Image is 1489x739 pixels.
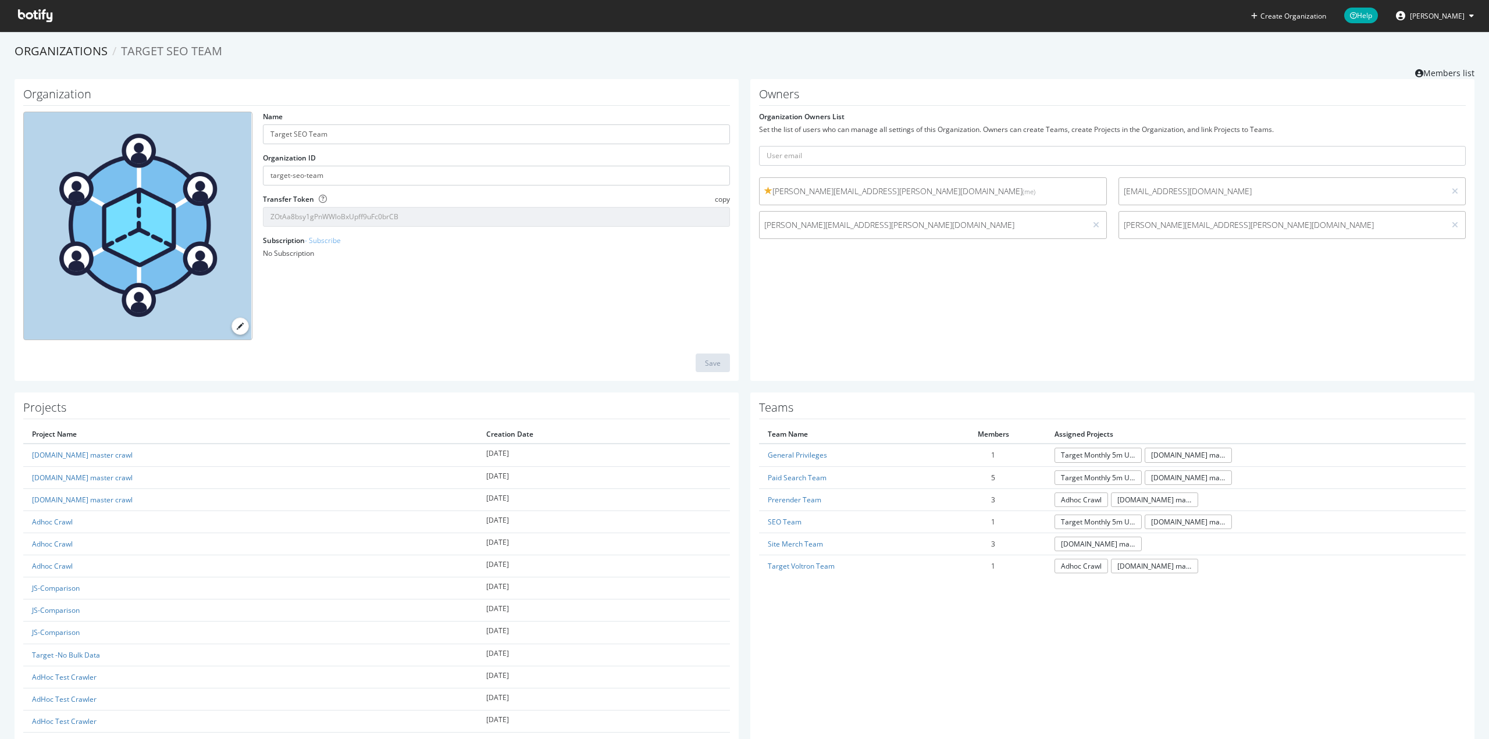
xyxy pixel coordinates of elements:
a: Paid Search Team [768,473,827,483]
a: Target Monthly 5m URL JS Crawl [1055,448,1142,462]
td: [DATE] [478,444,730,466]
a: JS-Comparison [32,583,80,593]
a: AdHoc Test Crawler [32,672,97,682]
td: [DATE] [478,510,730,533]
a: Adhoc Crawl [32,561,73,571]
h1: Organization [23,88,730,106]
span: [PERSON_NAME][EMAIL_ADDRESS][PERSON_NAME][DOMAIN_NAME] [764,219,1081,231]
a: - Subscribe [305,235,341,245]
a: [DOMAIN_NAME] master crawl [1145,515,1232,529]
th: Creation Date [478,425,730,444]
a: [DOMAIN_NAME] master crawl [1111,559,1198,573]
td: [DATE] [478,622,730,644]
span: [PERSON_NAME][EMAIL_ADDRESS][PERSON_NAME][DOMAIN_NAME] [764,185,1102,197]
span: Eric Cason [1410,11,1465,21]
td: [DATE] [478,688,730,710]
span: [PERSON_NAME][EMAIL_ADDRESS][PERSON_NAME][DOMAIN_NAME] [1124,219,1441,231]
span: Help [1344,8,1378,23]
a: Organizations [15,43,108,59]
h1: Owners [759,88,1466,106]
th: Members [941,425,1046,444]
a: Adhoc Crawl [32,517,73,527]
a: JS-Comparison [32,605,80,615]
ol: breadcrumbs [15,43,1474,60]
a: Site Merch Team [768,539,823,549]
input: Organization ID [263,166,730,185]
td: [DATE] [478,666,730,688]
input: name [263,124,730,144]
a: Target Voltron Team [768,561,835,571]
h1: Projects [23,401,730,419]
a: Adhoc Crawl [1055,492,1108,507]
a: AdHoc Test Crawler [32,716,97,726]
label: Organization Owners List [759,112,845,122]
label: Transfer Token [263,194,314,204]
small: (me) [1023,187,1035,196]
div: No Subscription [263,248,730,258]
a: Adhoc Crawl [32,539,73,549]
td: 1 [941,444,1046,466]
th: Assigned Projects [1046,425,1466,444]
button: Create Organization [1251,10,1327,22]
td: 3 [941,533,1046,555]
td: [DATE] [478,466,730,488]
label: Name [263,112,283,122]
input: User email [759,146,1466,166]
td: 1 [941,510,1046,533]
span: [EMAIL_ADDRESS][DOMAIN_NAME] [1124,185,1441,197]
a: Prerender Team [768,495,821,505]
a: [DOMAIN_NAME] master crawl [1111,492,1198,507]
button: Save [696,354,730,372]
a: [DOMAIN_NAME] master crawl [32,450,133,460]
a: [DOMAIN_NAME] master crawl [32,473,133,483]
a: [DOMAIN_NAME] master crawl [32,495,133,505]
a: SEO Team [768,517,802,527]
a: Adhoc Crawl [1055,559,1108,573]
a: General Privileges [768,450,827,460]
td: [DATE] [478,644,730,666]
th: Project Name [23,425,478,444]
td: 5 [941,466,1046,488]
td: [DATE] [478,488,730,510]
a: Target -No Bulk Data [32,650,100,660]
th: Team Name [759,425,941,444]
a: Target Monthly 5m URL JS Crawl [1055,515,1142,529]
td: [DATE] [478,555,730,577]
a: [DOMAIN_NAME] master crawl [1145,448,1232,462]
td: [DATE] [478,711,730,733]
a: Members list [1415,65,1474,79]
td: [DATE] [478,599,730,622]
label: Subscription [263,235,341,245]
span: copy [715,194,730,204]
td: [DATE] [478,533,730,555]
a: JS-Comparison [32,627,80,637]
a: [DOMAIN_NAME] master crawl [1145,470,1232,485]
td: 3 [941,488,1046,510]
div: Save [705,358,721,368]
a: Target Monthly 5m URL JS Crawl [1055,470,1142,485]
td: [DATE] [478,577,730,599]
span: Target SEO Team [121,43,222,59]
a: AdHoc Test Crawler [32,694,97,704]
div: Set the list of users who can manage all settings of this Organization. Owners can create Teams, ... [759,124,1466,134]
a: [DOMAIN_NAME] master crawl [1055,537,1142,551]
h1: Teams [759,401,1466,419]
label: Organization ID [263,153,316,163]
td: 1 [941,555,1046,577]
button: [PERSON_NAME] [1387,6,1483,25]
